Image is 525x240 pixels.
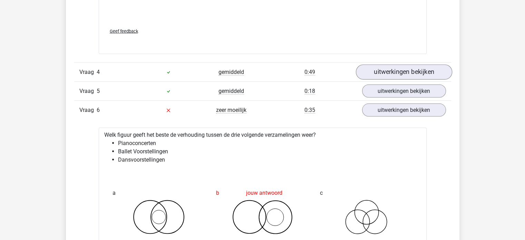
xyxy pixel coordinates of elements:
[216,107,246,114] span: zeer moeilijk
[110,29,138,34] span: Geef feedback
[216,186,219,200] span: b
[113,186,116,200] span: a
[218,69,244,76] span: gemiddeld
[97,107,100,113] span: 6
[304,107,315,114] span: 0:35
[216,186,309,200] div: jouw antwoord
[362,85,446,98] a: uitwerkingen bekijken
[79,87,97,95] span: Vraag
[118,156,421,164] li: Dansvoorstellingen
[79,68,97,76] span: Vraag
[97,69,100,75] span: 4
[304,88,315,95] span: 0:18
[118,139,421,147] li: Pianoconcerten
[304,69,315,76] span: 0:49
[118,147,421,156] li: Ballet Voorstellingen
[320,186,323,200] span: c
[218,88,244,95] span: gemiddeld
[97,88,100,94] span: 5
[356,65,452,80] a: uitwerkingen bekijken
[79,106,97,114] span: Vraag
[362,104,446,117] a: uitwerkingen bekijken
